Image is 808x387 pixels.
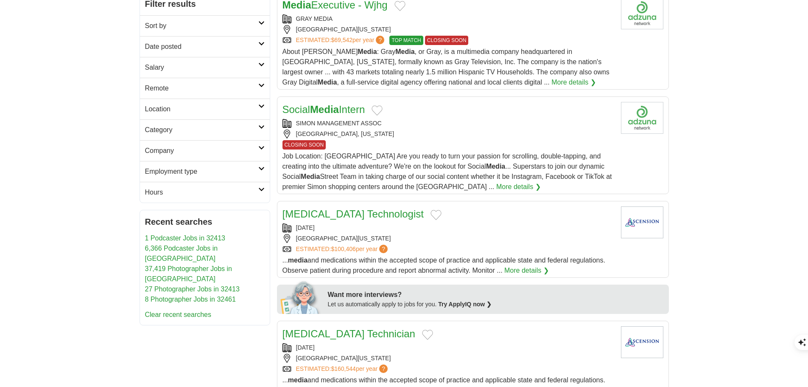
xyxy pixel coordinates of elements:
[389,36,423,45] span: TOP MATCH
[296,245,390,254] a: ESTIMATED:$100,406per year?
[282,119,614,128] div: SIMON MANAGEMENT ASSOC
[282,14,614,23] div: GRAY MEDIA
[372,105,383,116] button: Add to favorite jobs
[288,257,308,264] strong: media
[140,99,270,119] a: Location
[296,36,386,45] a: ESTIMATED:$69,542per year?
[301,173,320,180] strong: Media
[438,301,492,308] a: Try ApplyIQ now ❯
[328,290,664,300] div: Want more interviews?
[379,245,388,253] span: ?
[145,125,258,135] h2: Category
[140,119,270,140] a: Category
[331,37,352,43] span: $69,542
[282,130,614,138] div: [GEOGRAPHIC_DATA], [US_STATE]
[282,354,614,363] div: [GEOGRAPHIC_DATA][US_STATE]
[282,104,365,115] a: SocialMediaIntern
[145,42,258,52] h2: Date posted
[145,146,258,156] h2: Company
[145,83,258,93] h2: Remote
[145,21,258,31] h2: Sort by
[296,364,390,373] a: ESTIMATED:$160,544per year?
[328,300,664,309] div: Let us automatically apply to jobs for you.
[282,257,605,274] span: ... and medications within the accepted scope of practice and applicable state and federal regula...
[422,330,433,340] button: Add to favorite jobs
[282,140,326,150] span: CLOSING SOON
[145,296,236,303] a: 8 Photographer Jobs in 32461
[296,224,315,231] a: [DATE]
[310,104,339,115] strong: Media
[140,78,270,99] a: Remote
[145,187,258,198] h2: Hours
[486,163,505,170] strong: Media
[282,25,614,34] div: [GEOGRAPHIC_DATA][US_STATE]
[145,265,232,282] a: 37,419 Photographer Jobs in [GEOGRAPHIC_DATA]
[282,153,612,190] span: Job Location: [GEOGRAPHIC_DATA] Are you ready to turn your passion for scrolling, double-tapping,...
[140,140,270,161] a: Company
[282,328,415,339] a: [MEDICAL_DATA] Technician
[621,102,663,134] img: Company logo
[145,215,265,228] h2: Recent searches
[145,62,258,73] h2: Salary
[425,36,469,45] span: CLOSING SOON
[282,234,614,243] div: [GEOGRAPHIC_DATA][US_STATE]
[431,210,442,220] button: Add to favorite jobs
[280,280,322,314] img: apply-iq-scientist.png
[621,326,663,358] img: Ascension logo
[288,376,308,384] strong: media
[318,79,337,86] strong: Media
[621,206,663,238] img: Ascension logo
[282,208,424,220] a: [MEDICAL_DATA] Technologist
[145,311,212,318] a: Clear recent searches
[140,36,270,57] a: Date posted
[145,104,258,114] h2: Location
[331,365,355,372] span: $160,544
[358,48,377,55] strong: Media
[140,161,270,182] a: Employment type
[145,285,240,293] a: 27 Photographer Jobs in 32413
[296,344,315,351] a: [DATE]
[140,57,270,78] a: Salary
[504,266,549,276] a: More details ❯
[282,48,609,86] span: About [PERSON_NAME] : Gray , or Gray, is a multimedia company headquartered in [GEOGRAPHIC_DATA],...
[145,245,218,262] a: 6,366 Podcaster Jobs in [GEOGRAPHIC_DATA]
[394,1,405,11] button: Add to favorite jobs
[395,48,414,55] strong: Media
[551,77,596,88] a: More details ❯
[145,234,225,242] a: 1 Podcaster Jobs in 32413
[376,36,384,44] span: ?
[496,182,541,192] a: More details ❯
[331,246,355,252] span: $100,406
[145,167,258,177] h2: Employment type
[379,364,388,373] span: ?
[140,182,270,203] a: Hours
[140,15,270,36] a: Sort by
